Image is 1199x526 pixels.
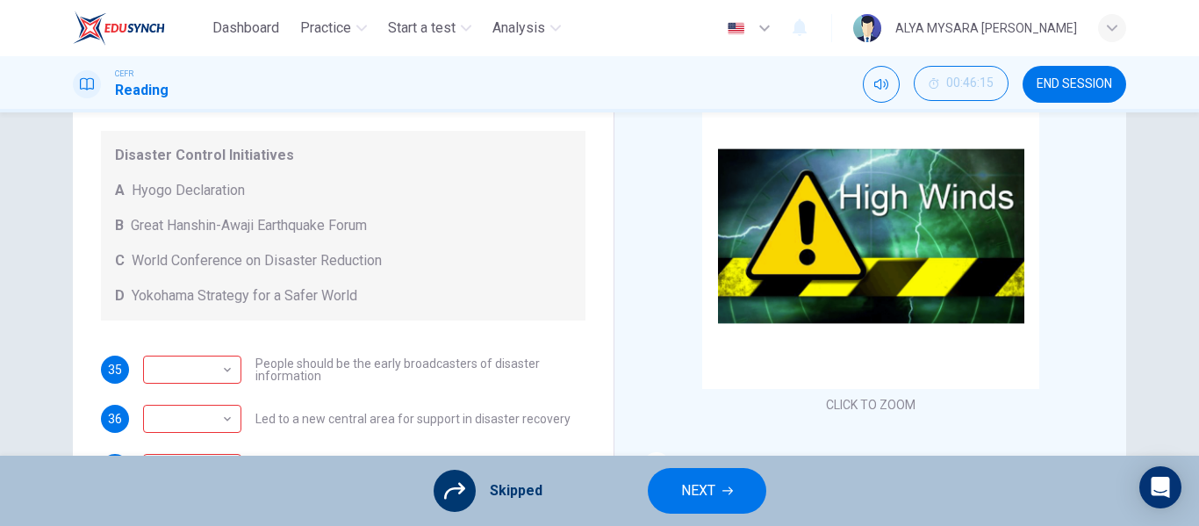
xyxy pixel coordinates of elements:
span: People should be the early broadcasters of disaster information [255,357,585,382]
span: Great Hanshin-Awaji Earthquake Forum [131,215,367,236]
span: Skipped [490,480,542,501]
span: CEFR [115,68,133,80]
span: D [115,285,125,306]
span: Disaster Control Initiatives [115,145,571,166]
div: Hide [914,66,1009,103]
img: Profile picture [853,14,881,42]
span: 00:46:15 [946,76,994,90]
img: en [725,22,747,35]
span: NEXT [681,479,715,503]
button: 00:46:15 [914,66,1009,101]
span: Practice [300,18,351,39]
span: END SESSION [1037,77,1112,91]
span: B [115,215,124,236]
span: Led to a new central area for support in disaster recovery [255,413,571,425]
a: EduSynch logo [73,11,205,46]
button: Practice [293,12,374,44]
button: END SESSION [1023,66,1126,103]
button: NEXT [648,468,766,514]
div: 1 [643,452,671,480]
span: C [115,250,125,271]
span: 35 [108,364,122,376]
div: ALYA MYSARA [PERSON_NAME] [895,18,1077,39]
span: Hyogo Declaration [132,180,245,201]
span: World Conference on Disaster Reduction [132,250,382,271]
h1: Reading [115,80,169,101]
button: Dashboard [205,12,286,44]
div: Mute [863,66,900,103]
button: Analysis [485,12,568,44]
span: A [115,180,125,201]
span: Yokohama Strategy for a Safer World [132,285,357,306]
img: EduSynch logo [73,11,165,46]
span: Analysis [492,18,545,39]
span: Dashboard [212,18,279,39]
span: 36 [108,413,122,425]
span: Start a test [388,18,456,39]
button: Start a test [381,12,478,44]
div: Open Intercom Messenger [1139,466,1181,508]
